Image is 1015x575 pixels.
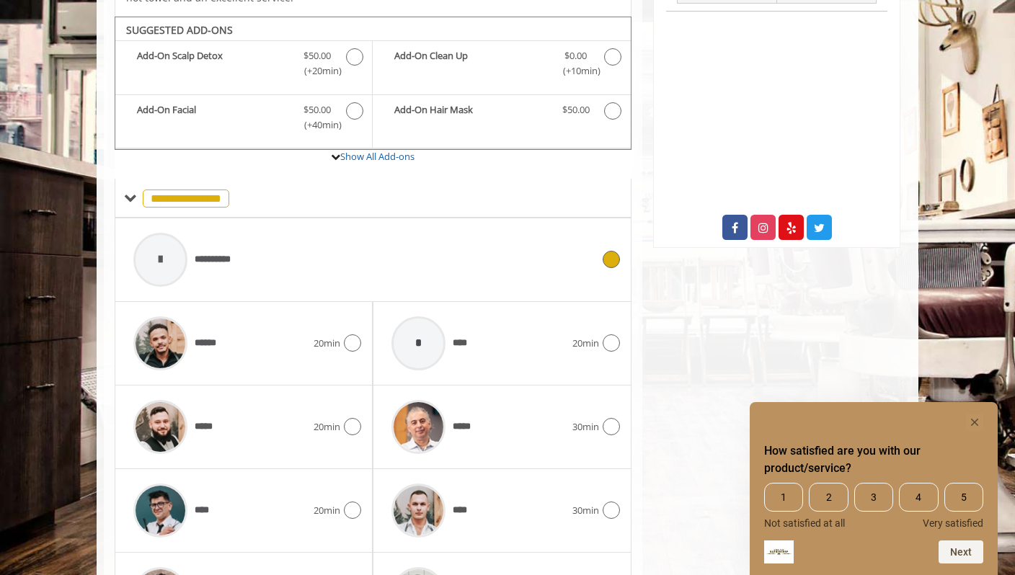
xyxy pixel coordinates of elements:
div: How satisfied are you with our product/service? Select an option from 1 to 5, with 1 being Not sa... [764,414,983,563]
span: 30min [572,419,599,434]
span: 20min [572,336,599,351]
span: Very satisfied [923,517,983,529]
span: (+10min ) [554,63,597,79]
h2: How satisfied are you with our product/service? Select an option from 1 to 5, with 1 being Not sa... [764,442,983,477]
span: 20min [314,419,340,434]
b: Add-On Facial [137,102,289,133]
b: Add-On Scalp Detox [137,48,289,79]
b: Add-On Clean Up [394,48,547,79]
b: SUGGESTED ADD-ONS [126,23,233,37]
div: Beard Trim Add-onS [115,17,631,151]
span: $50.00 [303,48,331,63]
button: Next question [939,540,983,563]
a: Show All Add-ons [340,150,415,163]
span: 2 [809,483,848,512]
label: Add-On Scalp Detox [123,48,365,82]
span: 4 [899,483,938,512]
span: $50.00 [562,102,590,117]
label: Add-On Clean Up [380,48,623,82]
b: Add-On Hair Mask [394,102,547,120]
span: 1 [764,483,803,512]
span: Not satisfied at all [764,517,845,529]
span: (+40min ) [296,117,339,133]
span: 20min [314,503,340,518]
span: 20min [314,336,340,351]
span: 5 [944,483,983,512]
label: Add-On Facial [123,102,365,136]
span: 30min [572,503,599,518]
span: $0.00 [564,48,587,63]
span: 3 [854,483,893,512]
span: (+20min ) [296,63,339,79]
div: How satisfied are you with our product/service? Select an option from 1 to 5, with 1 being Not sa... [764,483,983,529]
button: Hide survey [966,414,983,431]
span: $50.00 [303,102,331,117]
label: Add-On Hair Mask [380,102,623,123]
